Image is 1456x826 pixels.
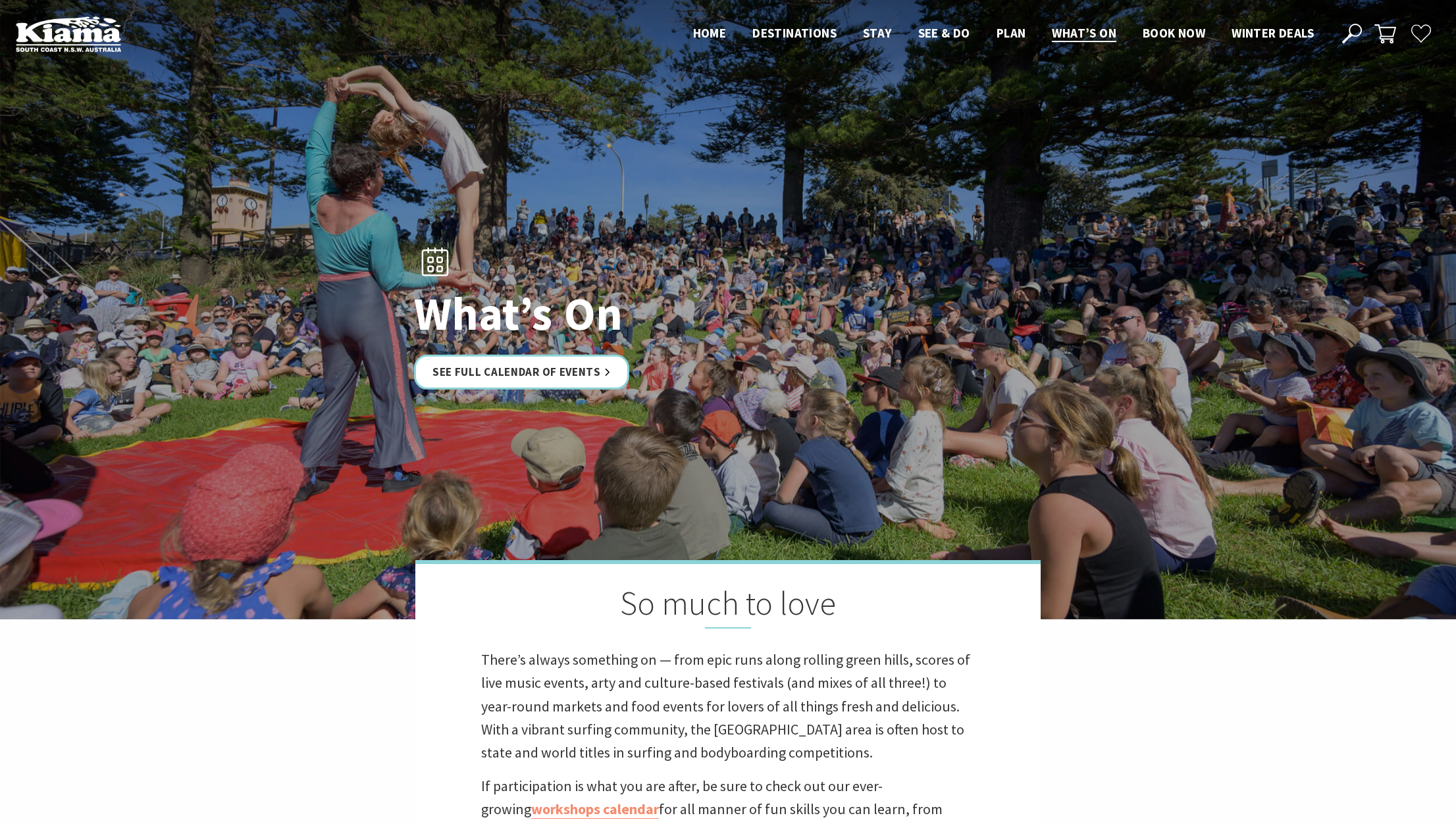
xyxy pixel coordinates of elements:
span: What’s On [1052,25,1116,41]
a: workshops calendar [531,800,659,819]
a: See Full Calendar of Events [414,355,629,390]
span: Destinations [752,25,837,41]
h2: So much to love [481,584,975,629]
span: Plan [997,25,1026,41]
span: See & Do [918,25,970,41]
nav: Main Menu [680,23,1327,45]
p: There’s always something on — from epic runs along rolling green hills, scores of live music even... [481,648,975,764]
span: Stay [863,25,892,41]
span: Book now [1143,25,1205,41]
span: Home [693,25,727,41]
h1: What’s On [414,288,786,339]
img: Kiama Logo [16,16,121,52]
span: Winter Deals [1232,25,1314,41]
